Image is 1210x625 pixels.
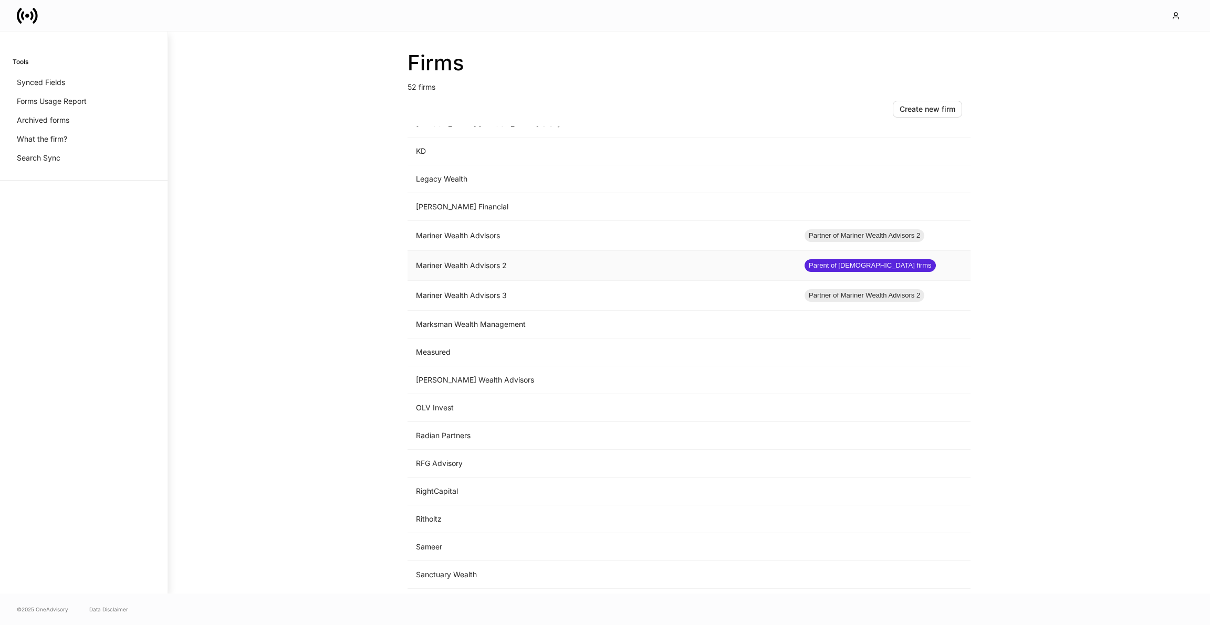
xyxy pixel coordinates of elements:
h2: Firms [408,50,971,76]
a: Archived forms [13,111,155,130]
span: Parent of [DEMOGRAPHIC_DATA] firms [805,260,936,271]
h6: Tools [13,57,28,67]
button: Create new firm [893,101,962,118]
td: RightCapital [408,478,796,505]
td: RFG Advisory [408,450,796,478]
a: What the firm? [13,130,155,149]
td: OLV Invest [408,394,796,422]
div: Create new firm [900,105,955,113]
p: Synced Fields [17,77,65,88]
td: Legacy Wealth [408,165,796,193]
td: Sameer [408,533,796,561]
a: Search Sync [13,149,155,167]
td: Mariner Wealth Advisors [408,221,796,251]
p: What the firm? [17,134,67,144]
td: [PERSON_NAME] Financial [408,193,796,221]
td: Mariner Wealth Advisors 2 [408,251,796,281]
p: 52 firms [408,76,971,92]
td: KD [408,137,796,165]
a: Data Disclaimer [89,605,128,613]
td: Mariner Wealth Advisors 3 [408,281,796,311]
span: © 2025 OneAdvisory [17,605,68,613]
span: Partner of Mariner Wealth Advisors 2 [805,290,924,301]
a: Forms Usage Report [13,92,155,111]
p: Archived forms [17,115,69,125]
td: Sanctuary Wealth Training [408,589,796,617]
a: Synced Fields [13,73,155,92]
span: Partner of Mariner Wealth Advisors 2 [805,230,924,241]
td: Radian Partners [408,422,796,450]
td: Marksman Wealth Management [408,311,796,338]
td: [PERSON_NAME] Wealth Advisors [408,366,796,394]
p: Search Sync [17,153,60,163]
td: Measured [408,338,796,366]
td: Sanctuary Wealth [408,561,796,589]
td: Ritholtz [408,505,796,533]
p: Forms Usage Report [17,96,87,107]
